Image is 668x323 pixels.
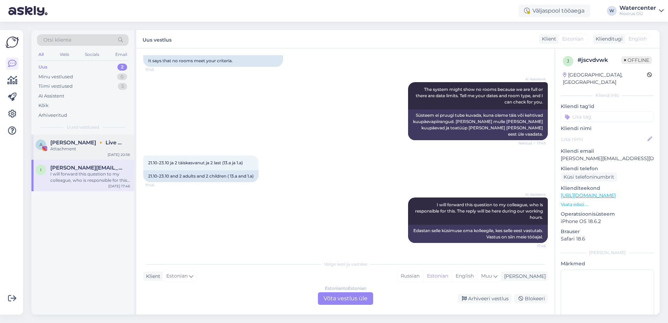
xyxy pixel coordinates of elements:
p: Brauser [561,228,654,235]
label: Uus vestlus [143,34,172,44]
div: English [452,271,477,281]
span: 17:45 [145,67,172,72]
div: Valige keel ja vastake [143,261,548,267]
span: 17:46 [520,243,546,249]
div: [DATE] 20:56 [108,152,130,157]
div: [PERSON_NAME] [561,250,654,256]
div: Klient [143,273,160,280]
span: Annee Kàlinen 🔸 Live music performer 🔸 Digi turundus [50,139,123,146]
span: English [629,35,647,43]
span: I will forward this question to my colleague, who is responsible for this. The reply will be here... [415,202,544,220]
div: AI Assistent [38,93,64,100]
input: Lisa tag [561,112,654,122]
span: i [40,167,42,172]
div: Estonian to Estonian [325,285,366,292]
p: Safari 18.6 [561,235,654,243]
a: WatercenterNoorus OÜ [619,5,664,16]
div: 0 [117,73,127,80]
span: AI Assistent [520,192,546,197]
div: W [607,6,617,16]
div: Russian [397,271,423,281]
div: Email [114,50,129,59]
div: Watercenter [619,5,656,11]
div: # jscvdvwk [578,56,621,64]
span: 17:46 [145,182,172,188]
p: iPhone OS 18.6.2 [561,218,654,225]
div: [GEOGRAPHIC_DATA], [GEOGRAPHIC_DATA] [563,71,647,86]
div: 3 [118,83,127,90]
div: All [37,50,45,59]
div: Võta vestlus üle [318,292,373,305]
div: Noorus OÜ [619,11,656,16]
div: Minu vestlused [38,73,73,80]
span: Offline [621,56,652,64]
div: Väljaspool tööaega [518,5,590,17]
p: Operatsioonisüsteem [561,210,654,218]
span: 21.10-23.10 ja 2 täiskasvanut ja 2 last (13.a ja 1.a) [148,160,243,165]
input: Lisa nimi [561,135,646,143]
span: Uued vestlused [67,124,99,130]
div: Arhiveeri vestlus [458,294,511,303]
div: Klienditugi [593,35,623,43]
span: ingrid.jasmin08@gmail.com [50,165,123,171]
a: [URL][DOMAIN_NAME] [561,192,616,199]
p: Kliendi nimi [561,125,654,132]
div: Kliendi info [561,92,654,99]
span: A [39,142,43,147]
span: Muu [481,273,492,279]
div: I will forward this question to my colleague, who is responsible for this. The reply will be here... [50,171,130,184]
p: Klienditeekond [561,185,654,192]
p: [PERSON_NAME][EMAIL_ADDRESS][DOMAIN_NAME] [561,155,654,162]
div: Socials [83,50,101,59]
div: Küsi telefoninumbrit [561,172,617,182]
div: Arhiveeritud [38,112,67,119]
p: Vaata edasi ... [561,201,654,208]
div: Web [58,50,71,59]
div: Tiimi vestlused [38,83,73,90]
div: [DATE] 17:46 [108,184,130,189]
span: j [567,58,569,64]
span: The system might show no rooms because we are full or there are date limits. Tell me your dates a... [416,87,544,105]
div: 2 [117,64,127,71]
div: Kõik [38,102,49,109]
div: Uus [38,64,48,71]
p: Märkmed [561,260,654,267]
div: Blokeeri [514,294,548,303]
span: Nähtud ✓ 17:45 [518,141,546,146]
div: 21.10-23.10 and 2 adults and 2 children ( 13.a and 1.a) [143,170,259,182]
div: Süsteem ei pruugi tube kuvada, kuna oleme täis või kehtivad kuupäevapiirangud. [PERSON_NAME] mull... [408,109,548,140]
div: Edastan selle küsimuse oma kolleegile, kes selle eest vastutab. Vastus on siin meie tööajal. [408,225,548,243]
div: [PERSON_NAME] [501,273,546,280]
span: Estonian [562,35,583,43]
span: Estonian [166,272,188,280]
div: Klient [539,35,556,43]
span: Otsi kliente [43,36,71,44]
div: Estonian [423,271,452,281]
div: Attachment [50,146,130,152]
p: Kliendi telefon [561,165,654,172]
img: Askly Logo [6,36,19,49]
div: It says that no rooms meet your criteria. [143,55,283,67]
p: Kliendi email [561,148,654,155]
p: Kliendi tag'id [561,103,654,110]
span: AI Assistent [520,77,546,82]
